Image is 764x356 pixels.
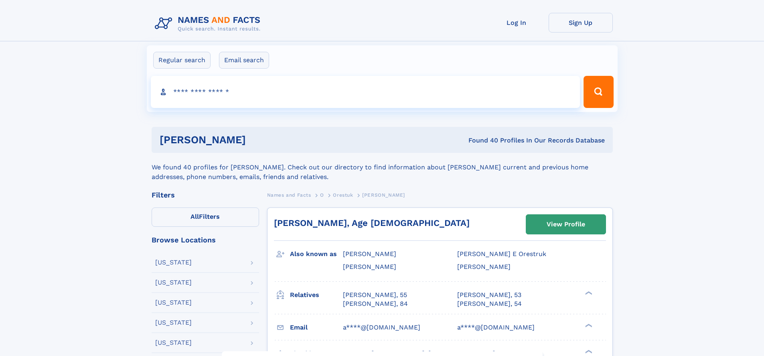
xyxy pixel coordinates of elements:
a: [PERSON_NAME], 54 [457,299,522,308]
span: Orestuk [333,192,353,198]
a: Log In [484,13,549,33]
h3: Relatives [290,288,343,302]
div: ❯ [583,349,593,354]
label: Regular search [153,52,211,69]
div: [US_STATE] [155,319,192,326]
span: All [190,213,199,220]
div: [US_STATE] [155,279,192,286]
div: We found 40 profiles for [PERSON_NAME]. Check out our directory to find information about [PERSON... [152,153,613,182]
div: [US_STATE] [155,259,192,266]
a: [PERSON_NAME], 53 [457,291,521,299]
div: [US_STATE] [155,299,192,306]
span: [PERSON_NAME] [457,263,511,271]
a: Names and Facts [267,190,311,200]
input: search input [151,76,580,108]
a: [PERSON_NAME], 55 [343,291,407,299]
h3: Also known as [290,247,343,261]
h1: [PERSON_NAME] [160,135,357,145]
span: [PERSON_NAME] [343,250,396,258]
span: [PERSON_NAME] [343,263,396,271]
span: [PERSON_NAME] E Orestruk [457,250,546,258]
div: Browse Locations [152,236,259,244]
h3: Email [290,321,343,334]
a: View Profile [526,215,606,234]
a: Orestuk [333,190,353,200]
div: Filters [152,191,259,199]
div: [US_STATE] [155,340,192,346]
div: ❯ [583,290,593,295]
div: ❯ [583,323,593,328]
a: O [320,190,324,200]
div: View Profile [547,215,585,234]
label: Filters [152,207,259,227]
a: Sign Up [549,13,613,33]
span: O [320,192,324,198]
button: Search Button [584,76,613,108]
label: Email search [219,52,269,69]
div: Found 40 Profiles In Our Records Database [357,136,605,145]
a: [PERSON_NAME], Age [DEMOGRAPHIC_DATA] [274,218,470,228]
img: Logo Names and Facts [152,13,267,35]
a: [PERSON_NAME], 84 [343,299,408,308]
span: [PERSON_NAME] [362,192,405,198]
